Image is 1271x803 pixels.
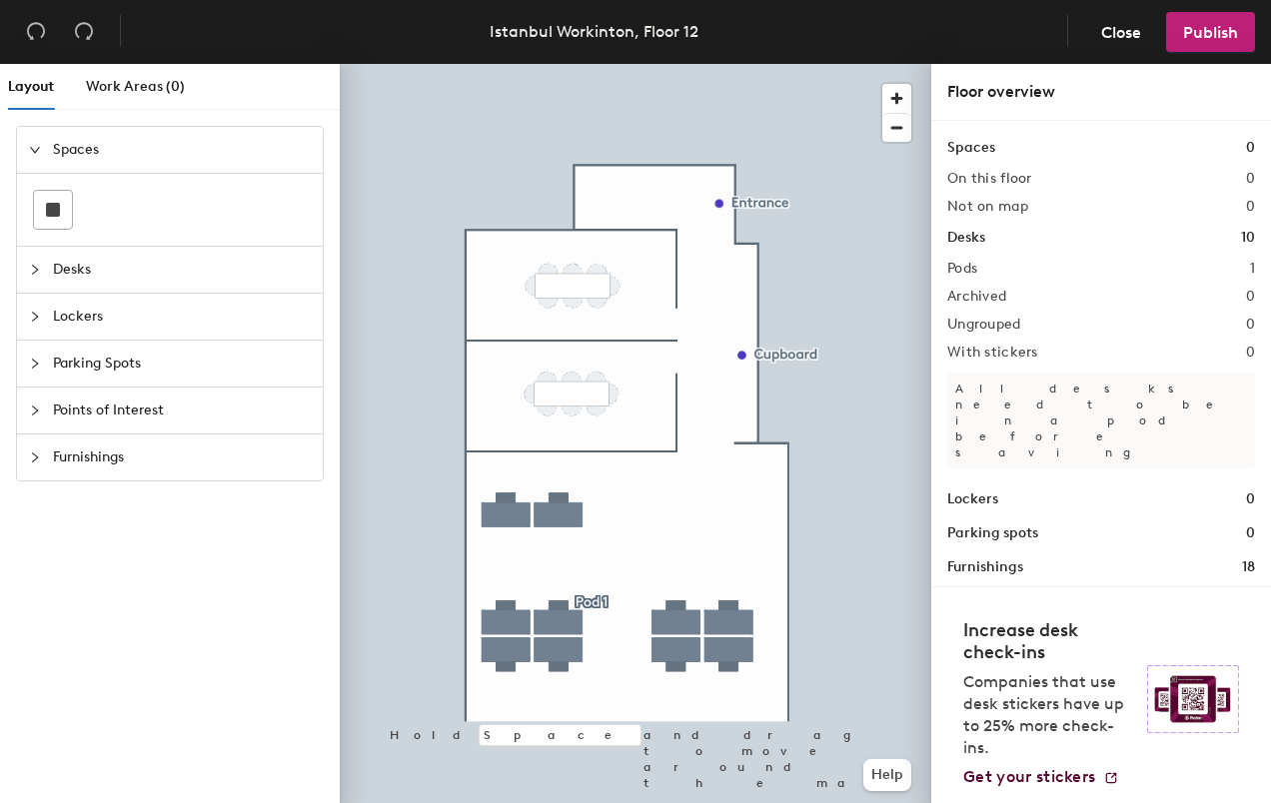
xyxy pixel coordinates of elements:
h1: 0 [1246,488,1255,510]
h2: Not on map [947,199,1028,215]
h1: 10 [1241,227,1255,249]
h2: On this floor [947,171,1032,187]
span: Lockers [53,294,311,340]
h1: Parking spots [947,522,1038,544]
button: Redo (⌘ + ⇧ + Z) [64,12,104,52]
p: All desks need to be in a pod before saving [947,373,1255,468]
span: Furnishings [53,434,311,480]
span: expanded [29,144,41,156]
span: Publish [1183,23,1238,42]
div: Floor overview [947,80,1255,104]
span: collapsed [29,264,41,276]
h4: Increase desk check-ins [963,619,1135,663]
h1: Lockers [947,488,998,510]
div: Istanbul Workinton, Floor 12 [490,19,698,44]
h1: Furnishings [947,556,1023,578]
h2: 0 [1246,289,1255,305]
h2: Archived [947,289,1006,305]
span: Layout [8,78,54,95]
span: collapsed [29,404,41,416]
button: Undo (⌘ + Z) [16,12,56,52]
span: Desks [53,247,311,293]
span: Get your stickers [963,767,1095,786]
a: Get your stickers [963,767,1119,787]
img: Sticker logo [1147,665,1239,733]
h1: 18 [1242,556,1255,578]
h1: 0 [1246,522,1255,544]
span: Points of Interest [53,388,311,433]
h2: 1 [1250,261,1255,277]
p: Companies that use desk stickers have up to 25% more check-ins. [963,671,1135,759]
span: Close [1101,23,1141,42]
span: collapsed [29,358,41,370]
h2: 0 [1246,171,1255,187]
span: collapsed [29,311,41,323]
span: Spaces [53,127,311,173]
button: Publish [1166,12,1255,52]
h2: With stickers [947,345,1038,361]
h2: 0 [1246,317,1255,333]
h2: 0 [1246,199,1255,215]
button: Close [1084,12,1158,52]
h2: Pods [947,261,977,277]
button: Help [863,759,911,791]
h1: Desks [947,227,985,249]
span: collapsed [29,451,41,463]
h1: 0 [1246,137,1255,159]
h2: 0 [1246,345,1255,361]
span: Work Areas (0) [86,78,185,95]
span: Parking Spots [53,341,311,387]
h2: Ungrouped [947,317,1021,333]
h1: Spaces [947,137,995,159]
